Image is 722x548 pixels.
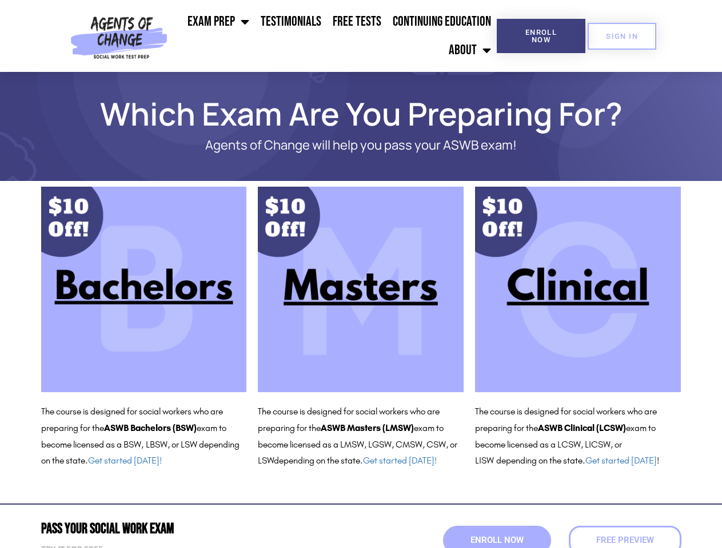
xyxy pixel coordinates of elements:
[363,455,437,466] a: Get started [DATE]!
[88,455,162,466] a: Get started [DATE]!
[497,19,585,53] a: Enroll Now
[470,536,524,545] span: Enroll Now
[585,455,657,466] a: Get started [DATE]
[35,100,687,127] h1: Which Exam Are You Preparing For?
[596,536,654,545] span: Free Preview
[172,7,497,65] nav: Menu
[255,7,327,36] a: Testimonials
[258,404,464,469] p: The course is designed for social workers who are preparing for the exam to become licensed as a ...
[515,29,567,43] span: Enroll Now
[475,404,681,469] p: The course is designed for social workers who are preparing for the exam to become licensed as a ...
[321,422,414,433] b: ASWB Masters (LMSW)
[443,36,497,65] a: About
[606,33,638,40] span: SIGN IN
[496,455,583,466] span: depending on the state
[588,23,656,50] a: SIGN IN
[41,522,356,536] h2: Pass Your Social Work Exam
[538,422,626,433] b: ASWB Clinical (LCSW)
[104,422,197,433] b: ASWB Bachelors (BSW)
[387,7,497,36] a: Continuing Education
[274,455,437,466] span: depending on the state.
[182,7,255,36] a: Exam Prep
[583,455,659,466] span: . !
[327,7,387,36] a: Free Tests
[41,404,247,469] p: The course is designed for social workers who are preparing for the exam to become licensed as a ...
[81,138,641,152] p: Agents of Change will help you pass your ASWB exam!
